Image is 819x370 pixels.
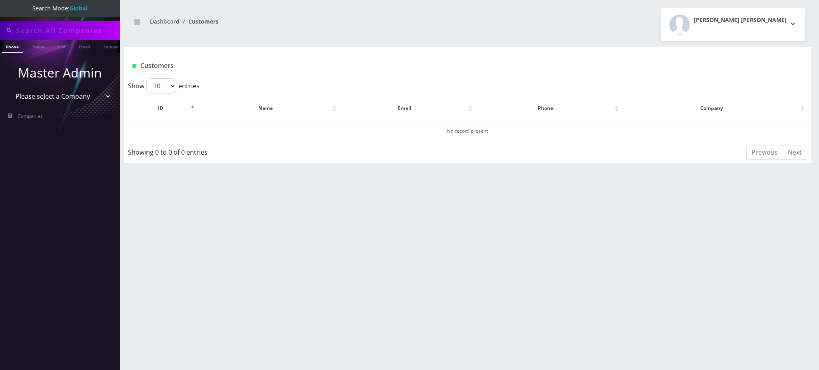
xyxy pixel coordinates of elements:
[2,40,23,53] a: Phone
[694,17,787,24] h2: [PERSON_NAME] [PERSON_NAME]
[746,145,783,160] a: Previous
[661,8,805,41] button: [PERSON_NAME] [PERSON_NAME]
[70,4,88,12] strong: Global
[100,40,126,52] a: Company
[128,144,405,157] div: Showing 0 to 0 of 0 entries
[132,62,689,70] h1: Customers
[32,4,88,12] span: Search Mode:
[339,97,474,120] th: Email: activate to sort column ascending
[16,23,118,38] input: Search All Companies
[150,18,180,25] a: Dashboard
[128,78,200,93] label: Show entries
[54,40,69,52] a: SIM
[75,40,94,52] a: Email
[475,97,620,120] th: Phone: activate to sort column ascending
[130,13,461,36] nav: breadcrumb
[28,40,48,52] a: Name
[18,113,43,119] span: Companies
[129,97,196,120] th: ID: activate to sort column descending
[180,17,218,26] li: Customers
[621,97,806,120] th: Company: activate to sort column ascending
[129,121,806,141] td: No record present
[146,78,176,93] select: Showentries
[197,97,338,120] th: Name: activate to sort column ascending
[783,145,807,160] a: Next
